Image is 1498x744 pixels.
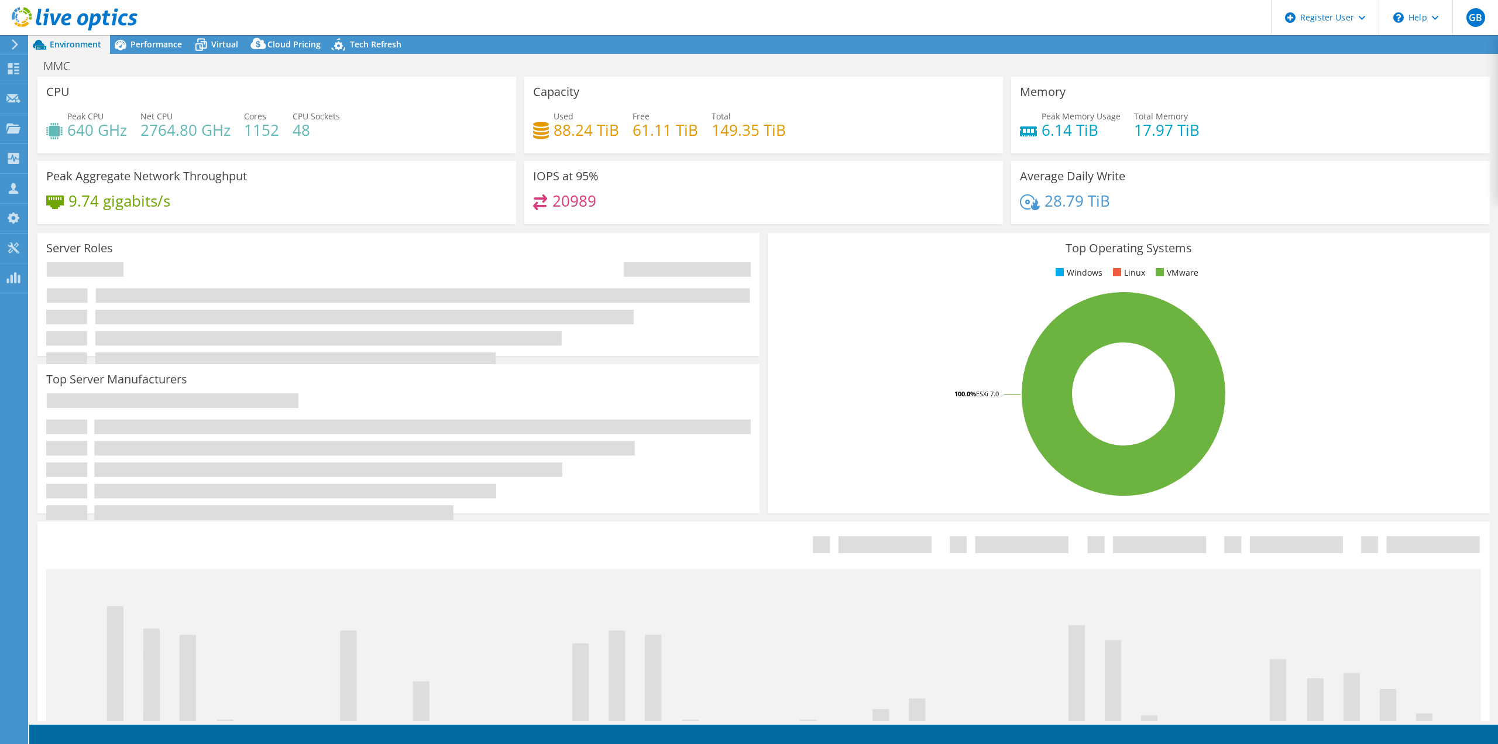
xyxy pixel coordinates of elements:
[140,111,173,122] span: Net CPU
[67,111,104,122] span: Peak CPU
[68,194,170,207] h4: 9.74 gigabits/s
[293,124,340,136] h4: 48
[50,39,101,50] span: Environment
[293,111,340,122] span: CPU Sockets
[1020,85,1066,98] h3: Memory
[46,373,187,386] h3: Top Server Manufacturers
[712,124,786,136] h4: 149.35 TiB
[1042,111,1121,122] span: Peak Memory Usage
[244,124,279,136] h4: 1152
[1466,8,1485,27] span: GB
[38,60,88,73] h1: MMC
[267,39,321,50] span: Cloud Pricing
[1053,266,1102,279] li: Windows
[1042,124,1121,136] h4: 6.14 TiB
[1134,124,1200,136] h4: 17.97 TiB
[554,124,619,136] h4: 88.24 TiB
[46,170,247,183] h3: Peak Aggregate Network Throughput
[552,194,596,207] h4: 20989
[211,39,238,50] span: Virtual
[1393,12,1404,23] svg: \n
[244,111,266,122] span: Cores
[350,39,401,50] span: Tech Refresh
[633,124,698,136] h4: 61.11 TiB
[976,389,999,398] tspan: ESXi 7.0
[533,85,579,98] h3: Capacity
[633,111,650,122] span: Free
[554,111,573,122] span: Used
[1110,266,1145,279] li: Linux
[140,124,231,136] h4: 2764.80 GHz
[1134,111,1188,122] span: Total Memory
[533,170,599,183] h3: IOPS at 95%
[1045,194,1110,207] h4: 28.79 TiB
[46,242,113,255] h3: Server Roles
[712,111,731,122] span: Total
[67,124,127,136] h4: 640 GHz
[130,39,182,50] span: Performance
[46,85,70,98] h3: CPU
[954,389,976,398] tspan: 100.0%
[777,242,1481,255] h3: Top Operating Systems
[1020,170,1125,183] h3: Average Daily Write
[1153,266,1198,279] li: VMware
